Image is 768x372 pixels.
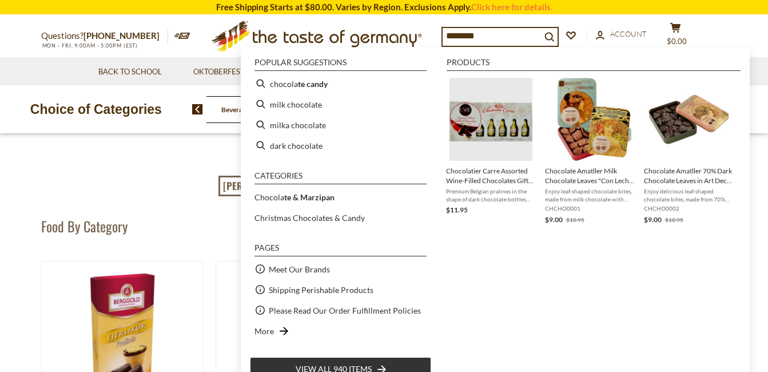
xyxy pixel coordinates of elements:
button: $0.00 [659,22,693,51]
span: Account [610,29,647,38]
span: $0.00 [667,37,687,46]
a: Oktoberfest [193,66,252,78]
span: Enjoy delicious leaf-shaped chocolate bites, made from 70% cocoa chocolate. Made using traditiona... [644,187,734,203]
b: te & Marzipan [284,192,335,202]
a: Back to School [98,66,162,78]
span: $9.00 [545,215,563,224]
p: Questions? [41,29,168,43]
b: te candy [298,77,328,90]
li: Products [447,58,741,71]
a: Christmas Chocolates & Candy [254,211,365,224]
li: Categories [254,172,427,184]
span: MON - FRI, 9:00AM - 5:00PM (EST) [41,42,138,49]
span: Enjoy leaf-shaped chocolate bites, made from milk chocolate with caramel cream (con leche). A del... [545,187,635,203]
a: Shipping Perishable Products [269,283,373,296]
a: [PHONE_NUMBER] [83,30,160,41]
span: $11.95 [446,205,468,214]
span: Chocolate Amatller 70% Dark Chocolate Leaves in Art Deco Gift Tin, 2.1 oz [644,166,734,185]
a: Beverages [221,105,252,114]
a: [PERSON_NAME] "[PERSON_NAME]-Puefferchen" Apple Popover Dessert Mix 152g [218,176,550,196]
li: Chocolate Amatller 70% Dark Chocolate Leaves in Art Deco Gift Tin, 2.1 oz [639,73,738,230]
img: previous arrow [192,104,203,114]
span: CHCHO0002 [644,204,734,212]
span: Chocolatier Carre Assorted Wine-Filled Chocolates Gift Set, 7 bottles, 3.03 oz [446,166,536,185]
li: Christmas Chocolates & Candy [250,207,431,228]
span: Chocolate Amatller Milk Chocolate Leaves "Con Leche" in Art Deco Gift Tin, 2.1 oz [545,166,635,185]
span: $10.95 [665,216,683,223]
a: Meet Our Brands [269,263,330,276]
li: Chocolatier Carre Assorted Wine-Filled Chocolates Gift Set, 7 bottles, 3.03 oz [441,73,540,230]
li: Please Read Our Order Fulfillment Policies [250,300,431,320]
a: Account [596,28,647,41]
span: $10.95 [566,216,584,223]
li: dark chocolate [250,135,431,156]
a: Chocolatier Carre Assorted Wine-Filled ChocolatesChocolatier Carre Assorted Wine-Filled Chocolate... [446,78,536,225]
li: chocolate candy [250,73,431,94]
h1: Food By Category [41,217,128,235]
li: Chocolate Amatller Milk Chocolate Leaves "Con Leche" in Art Deco Gift Tin, 2.1 oz [540,73,639,230]
span: CHCHO0001 [545,204,635,212]
span: Premium Belgian pralines in the shape of dark chocolate bottles filled with a variety of wine, li... [446,187,536,203]
li: Shipping Perishable Products [250,279,431,300]
li: More [250,320,431,341]
li: milka chocolate [250,114,431,135]
a: Chocolate & Marzipan [254,191,335,204]
li: milk chocolate [250,94,431,114]
a: Please Read Our Order Fulfillment Policies [269,304,421,317]
li: Chocolate & Marzipan [250,187,431,207]
li: Popular suggestions [254,58,427,71]
a: Chocolate Amatller 70% Dark Chocolate Leaves in Art Deco Gift Tin, 2.1 ozEnjoy delicious leaf-sha... [644,78,734,225]
span: $9.00 [644,215,662,224]
li: Meet Our Brands [250,259,431,279]
a: Click here for details. [471,2,552,12]
a: Chocolate Amatller Milk Chocolate Leaves "Con Leche" in Art Deco Gift Tin, 2.1 ozEnjoy leaf-shape... [545,78,635,225]
li: Pages [254,244,427,256]
img: Chocolatier Carre Assorted Wine-Filled Chocolates [449,78,532,161]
